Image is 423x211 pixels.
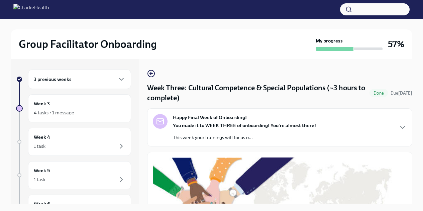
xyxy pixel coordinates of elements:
strong: You made it to WEEK THREE of onboarding! You're almost there! [173,122,316,128]
h6: Week 4 [34,133,50,141]
div: 1 task [34,176,45,183]
h6: Week 3 [34,100,50,107]
h2: Group Facilitator Onboarding [19,37,157,51]
span: September 15th, 2025 10:00 [391,90,412,96]
a: Week 51 task [16,161,131,189]
a: Week 41 task [16,128,131,156]
p: This week your trainings will focus o... [173,134,316,141]
h6: Week 6 [34,200,50,208]
div: 1 task [34,143,45,149]
span: Due [391,91,412,96]
h6: 3 previous weeks [34,76,72,83]
img: CharlieHealth [13,4,49,15]
h4: Week Three: Cultural Competence & Special Populations (~3 hours to complete) [147,83,367,103]
h3: 57% [388,38,404,50]
span: Done [369,91,388,96]
h6: Week 5 [34,167,50,174]
strong: My progress [316,37,343,44]
div: 3 previous weeks [28,70,131,89]
a: Week 34 tasks • 1 message [16,94,131,122]
strong: [DATE] [398,91,412,96]
strong: Happy Final Week of Onboarding! [173,114,247,121]
div: 4 tasks • 1 message [34,109,74,116]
